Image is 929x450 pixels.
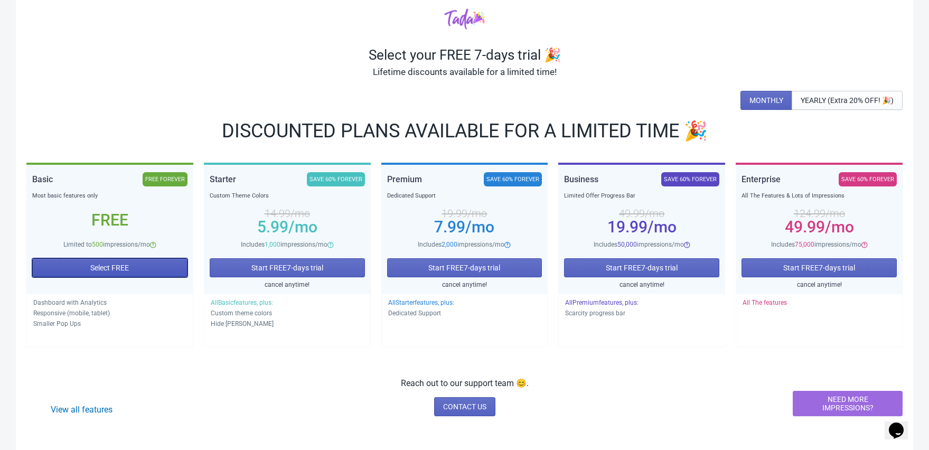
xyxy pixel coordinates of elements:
[210,209,365,218] div: 14.99 /mo
[661,172,719,186] div: SAVE 60% FOREVER
[26,46,903,63] div: Select your FREE 7-days trial 🎉
[740,91,792,110] button: MONTHLY
[387,172,422,186] div: Premium
[564,191,719,201] div: Limited Offer Progress Bar
[771,241,861,248] span: Includes impressions/mo
[783,264,855,272] span: Start FREE 7 -days trial
[444,8,485,30] img: tadacolor.png
[210,191,365,201] div: Custom Theme Colors
[648,218,677,236] span: /mo
[32,216,187,224] div: Free
[564,223,719,231] div: 19.99
[387,191,542,201] div: Dedicated Support
[428,264,500,272] span: Start FREE 7 -days trial
[742,258,897,277] button: Start FREE7-days trial
[565,308,718,318] p: Scarcity progress bar
[241,241,327,248] span: Includes impressions/mo
[749,96,783,105] span: MONTHLY
[33,308,186,318] p: Responsive (mobile, tablet)
[307,172,365,186] div: SAVE 60% FOREVER
[387,223,542,231] div: 7.99
[564,172,598,186] div: Business
[742,191,897,201] div: All The Features & Lots of Impressions
[442,241,457,248] span: 2,000
[443,402,486,411] span: CONTACT US
[265,241,280,248] span: 1,000
[742,223,897,231] div: 49.99
[32,258,187,277] button: Select FREE
[564,279,719,290] div: cancel anytime!
[143,172,187,186] div: FREE FOREVER
[211,299,273,306] span: All Basic features, plus:
[742,279,897,290] div: cancel anytime!
[92,241,103,248] span: 500
[387,209,542,218] div: 19.99 /mo
[32,172,53,186] div: Basic
[742,172,781,186] div: Enterprise
[288,218,317,236] span: /mo
[387,279,542,290] div: cancel anytime!
[802,395,894,412] span: NEED MORE IMPRESSIONS?
[617,241,637,248] span: 50,000
[33,297,186,308] p: Dashboard with Analytics
[484,172,542,186] div: SAVE 60% FOREVER
[565,299,639,306] span: All Premium features, plus:
[211,318,364,329] p: Hide [PERSON_NAME]
[210,172,236,186] div: Starter
[564,258,719,277] button: Start FREE7-days trial
[387,258,542,277] button: Start FREE7-days trial
[839,172,897,186] div: SAVE 60% FOREVER
[801,96,894,105] span: YEARLY (Extra 20% OFF! 🎉)
[401,377,529,390] p: Reach out to our support team 😊.
[792,91,903,110] button: YEARLY (Extra 20% OFF! 🎉)
[26,63,903,80] div: Lifetime discounts available for a limited time!
[26,123,903,139] div: DISCOUNTED PLANS AVAILABLE FOR A LIMITED TIME 🎉
[51,405,112,415] a: View all features
[211,308,364,318] p: Custom theme colors
[210,258,365,277] button: Start FREE7-days trial
[32,191,187,201] div: Most basic features only
[90,264,129,272] span: Select FREE
[388,299,454,306] span: All Starter features, plus:
[825,218,854,236] span: /mo
[33,318,186,329] p: Smaller Pop Ups
[606,264,678,272] span: Start FREE 7 -days trial
[388,308,541,318] p: Dedicated Support
[594,241,684,248] span: Includes impressions/mo
[793,391,903,416] button: NEED MORE IMPRESSIONS?
[251,264,323,272] span: Start FREE 7 -days trial
[465,218,494,236] span: /mo
[32,239,187,250] div: Limited to impressions/mo
[210,223,365,231] div: 5.99
[885,408,918,439] iframe: chat widget
[564,209,719,218] div: 49.99 /mo
[434,397,495,416] a: CONTACT US
[795,241,814,248] span: 75,000
[742,209,897,218] div: 124.99 /mo
[743,299,787,306] span: All The features
[418,241,504,248] span: Includes impressions/mo
[210,279,365,290] div: cancel anytime!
